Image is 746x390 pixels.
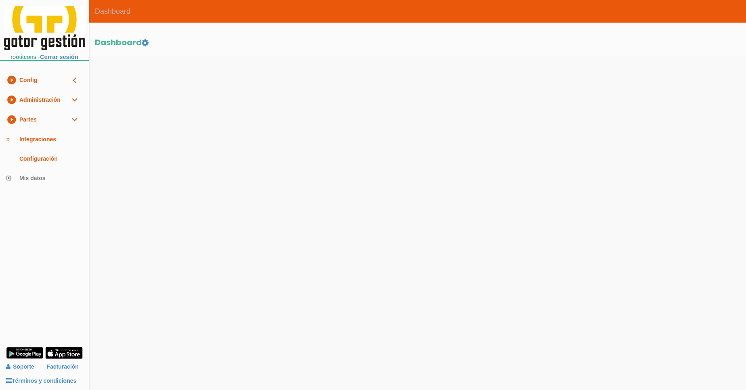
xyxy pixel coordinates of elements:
[89,1,136,21] span: Dashboard
[6,90,16,109] i: play_circle_filled
[6,70,16,90] i: play_circle_filled
[45,347,83,359] img: app-store.png
[6,110,16,129] i: play_circle_filled
[6,347,44,359] img: google-play.png
[47,360,79,374] a: Facturación
[6,363,34,370] a: Soporte
[69,90,79,109] i: expand_more
[40,54,78,60] a: Cerrar sesión
[4,6,85,50] img: itcons-logo
[95,38,740,47] h2: Dashboard
[6,377,76,384] a: Términos y condiciones
[69,110,79,129] i: expand_more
